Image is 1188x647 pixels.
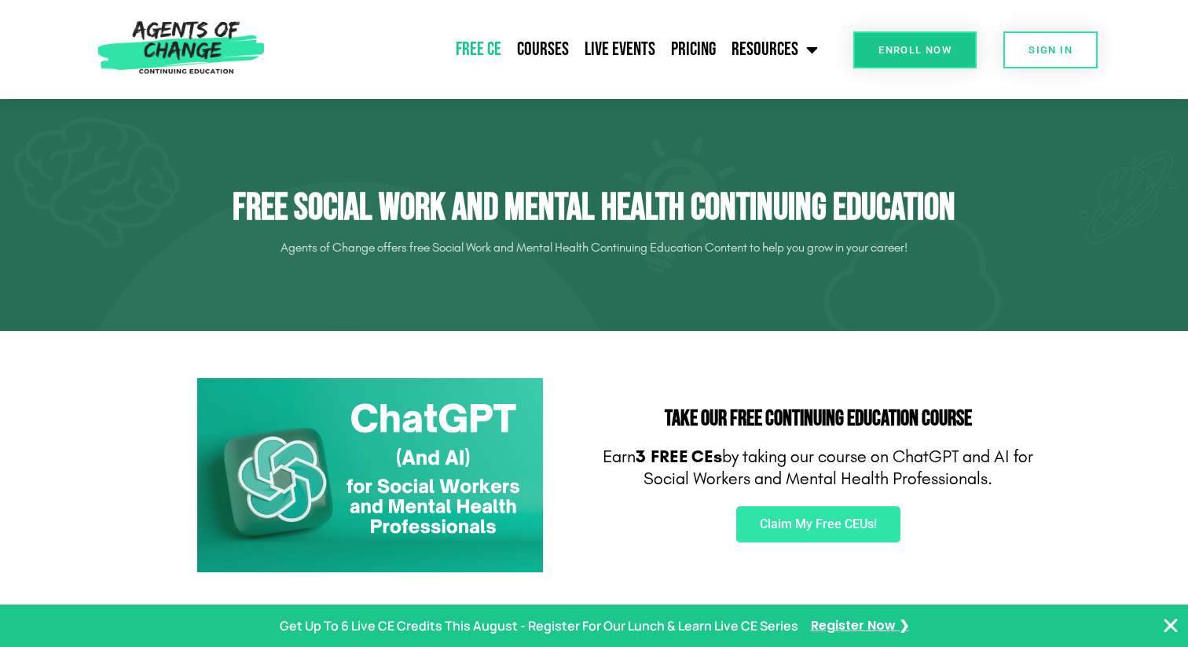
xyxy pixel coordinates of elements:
[811,615,909,638] a: Register Now ❯
[1161,616,1180,635] button: Close Banner
[853,31,977,68] a: Enroll Now
[1003,31,1098,68] a: SIGN IN
[760,518,877,531] span: Claim My Free CEUs!
[736,506,900,542] a: Claim My Free CEUs!
[602,446,1034,491] p: Earn by taking our course on ChatGPT and AI for Social Workers and Mental Health Professionals.
[1028,45,1072,55] span: SIGN IN
[577,30,663,69] a: Live Events
[154,235,1034,260] p: Agents of Change offers free Social Work and Mental Health Continuing Education Content to help y...
[663,30,724,69] a: Pricing
[272,30,826,69] nav: Menu
[724,30,826,69] a: Resources
[448,30,509,69] a: Free CE
[636,447,722,467] b: 3 FREE CEs
[878,45,951,55] span: Enroll Now
[602,408,1034,430] h2: Take Our FREE Continuing Education Course
[280,615,798,638] p: Get Up To 6 Live CE Credits This August - Register For Our Lunch & Learn Live CE Series
[154,186,1034,231] h1: Free Social Work and Mental Health Continuing Education
[509,30,577,69] a: Courses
